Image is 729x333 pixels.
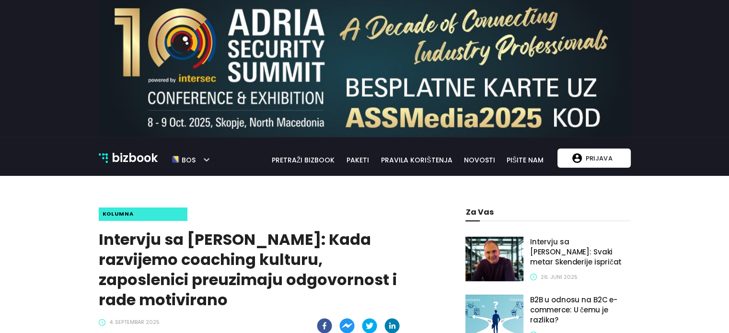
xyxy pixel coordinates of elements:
[99,319,105,326] span: clock-circle
[530,237,631,271] a: Intervju sa [PERSON_NAME]: Svaki metar Skenderije ispričat će priču o budućnosti autoindustrije
[179,152,196,164] h5: bos
[99,153,108,163] img: bizbook
[530,274,537,280] span: clock-circle
[557,149,630,168] button: Prijava
[341,155,375,165] a: paketi
[465,207,630,217] h1: za vas
[572,153,582,163] img: account logo
[99,230,407,310] h1: Intervju sa [PERSON_NAME]: Kada razvijemo coaching kulturu, zaposlenici preuzimaju odgovornost i ...
[530,295,631,325] h1: B2B u odnosu na B2C e-commerce: U čemu je razlika?
[530,295,631,329] a: B2B u odnosu na B2C e-commerce: U čemu je razlika?
[103,210,134,218] span: kolumna
[109,318,160,326] span: 4. septembar 2025
[99,149,158,167] a: bizbook
[172,152,179,168] img: bos
[465,237,523,281] img: Intervju sa Emirom Babovićem: Svaki metar Skenderije ispričat će priču o budućnosti autoindustrije
[582,149,615,167] p: Prijava
[501,155,549,165] a: pišite nam
[530,237,631,267] h1: Intervju sa [PERSON_NAME]: Svaki metar Skenderije ispričat će priču o budućnosti autoindustrije
[375,155,458,165] a: pravila korištenja
[459,155,501,165] a: novosti
[541,273,578,281] span: 26. juni 2025
[266,155,341,165] a: pretraži bizbook
[112,149,158,167] p: bizbook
